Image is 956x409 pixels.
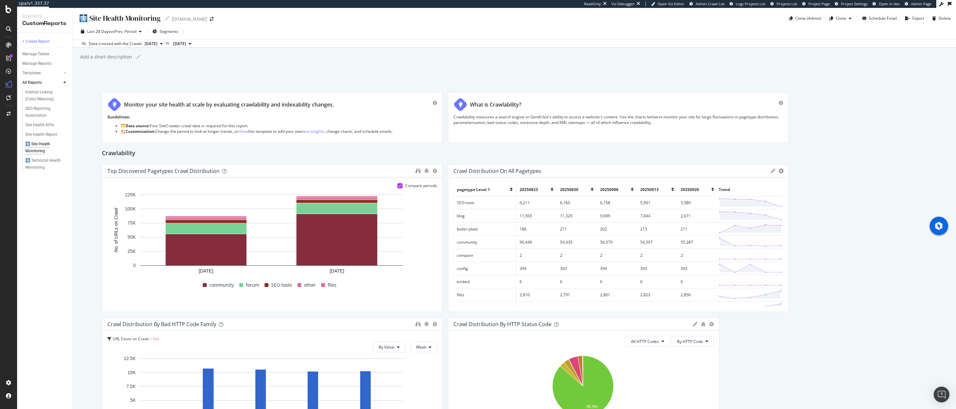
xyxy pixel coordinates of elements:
[557,301,597,314] td: 19,342
[637,222,677,235] td: 213
[640,187,659,192] span: 20250913
[637,275,677,288] td: 6
[416,344,426,350] span: Week
[126,383,136,389] text: 7.5K
[199,268,213,273] text: [DATE]
[25,157,63,171] div: 🩻 Technical Health Monitoring
[879,1,900,6] span: Open in dev
[78,26,144,37] button: Last 28 DaysvsPrev. Period
[102,92,443,143] div: Monitor your site health at scale by evaluating crawlability and indexability changes.Guidelines:...
[677,301,717,314] td: 19,640
[777,1,797,6] span: Projects List
[107,321,216,327] div: Crawl Distribution by Bad HTTP Code Family
[405,183,437,188] div: Compare periods
[133,263,136,268] text: 0
[808,1,830,6] span: Project Page
[25,105,68,119] a: SEO Reporting Automation
[841,1,868,6] span: Project Settings
[786,13,821,24] button: Clone (Admin)
[557,196,597,209] td: 6,160
[410,342,437,352] button: Week
[454,321,551,327] div: Crawl Distribution by HTTP Status Code
[22,79,42,86] div: All Reports
[689,1,725,7] a: Admin Crawl List
[172,16,207,22] div: [DOMAIN_NAME]
[516,209,557,222] td: 11,565
[597,249,637,262] td: 2
[87,29,110,34] span: Last 28 Days
[457,187,490,192] span: pagetype Level 1
[612,1,635,7] div: Viz Debugger:
[454,114,783,125] p: Crawlability measures a search engine or GenAI bot's ability to access a website's content. Use t...
[25,122,68,129] a: Site Health KPIs
[25,131,68,138] a: Site Health Report
[136,55,141,59] i: Edit report name
[415,321,421,326] div: binoculars
[160,29,178,34] span: Segments
[107,191,435,280] svg: A chart.
[302,129,324,134] a: text insights
[677,339,703,344] span: By HTTP Code
[150,26,181,37] button: Segments
[125,206,136,211] text: 100K
[454,249,516,262] td: compare
[373,342,405,352] button: By Value
[22,79,61,86] a: All Reports
[587,404,598,409] text: 86.5%
[124,356,136,361] text: 12.5K
[779,101,783,105] div: gear
[637,301,677,314] td: 19,510
[25,89,64,103] div: Internal Linking (Color Meaning)
[424,322,429,326] div: bug
[930,13,951,24] button: Delete
[719,187,730,192] span: Trend
[557,222,597,235] td: 211
[637,249,677,262] td: 2
[516,301,557,314] td: 19,246
[597,196,637,209] td: 6,158
[128,220,136,226] text: 75K
[681,187,699,192] span: 20250920
[121,129,437,134] li: 🏗️ Change the period to look at longer trends, or this template to add your own , change charts, ...
[779,169,784,173] div: gear
[454,209,516,222] td: blog
[173,41,186,47] span: 2025 Aug. 23rd
[651,1,685,7] a: Open Viz Editor
[637,262,677,275] td: 393
[557,288,597,301] td: 2,791
[597,209,637,222] td: 9,699
[330,268,344,273] text: [DATE]
[557,249,597,262] td: 2
[802,1,830,7] a: Project Page
[454,168,541,174] div: Crawl Distribution on All Pagetypes
[902,13,924,24] button: Export
[89,41,142,47] div: Data crossed with the Crawls
[328,281,337,289] span: files
[911,1,931,6] span: Admin Page
[905,1,931,7] a: Admin Page
[671,336,714,347] button: By HTTP Code
[126,123,150,129] strong: Data source:
[22,70,61,77] a: Templates
[22,38,50,45] div: + Create Report
[448,92,789,143] div: What is Crawlability?Crawlability measures a search engine or GenAI bot's ability to access a web...
[516,262,557,275] td: 394
[470,101,521,108] div: What is Crawlability?
[597,222,637,235] td: 202
[25,141,68,155] a: 🩻 Site Health Monitoring
[121,123,437,129] li: 🗂️ Your SiteCrawler crawl data is required for this report.
[736,1,765,6] span: Logs Projects List
[516,275,557,288] td: 6
[128,370,136,375] text: 10K
[557,209,597,222] td: 11,329
[637,196,677,209] td: 5,991
[150,336,152,342] span: =
[835,1,868,7] a: Project Settings
[145,41,157,47] span: 2025 Sep. 20th
[516,235,557,249] td: 90,446
[165,40,171,46] span: vs
[25,131,57,138] div: Site Health Report
[677,275,717,288] td: 6
[557,262,597,275] td: 393
[107,114,130,120] strong: Guidelines:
